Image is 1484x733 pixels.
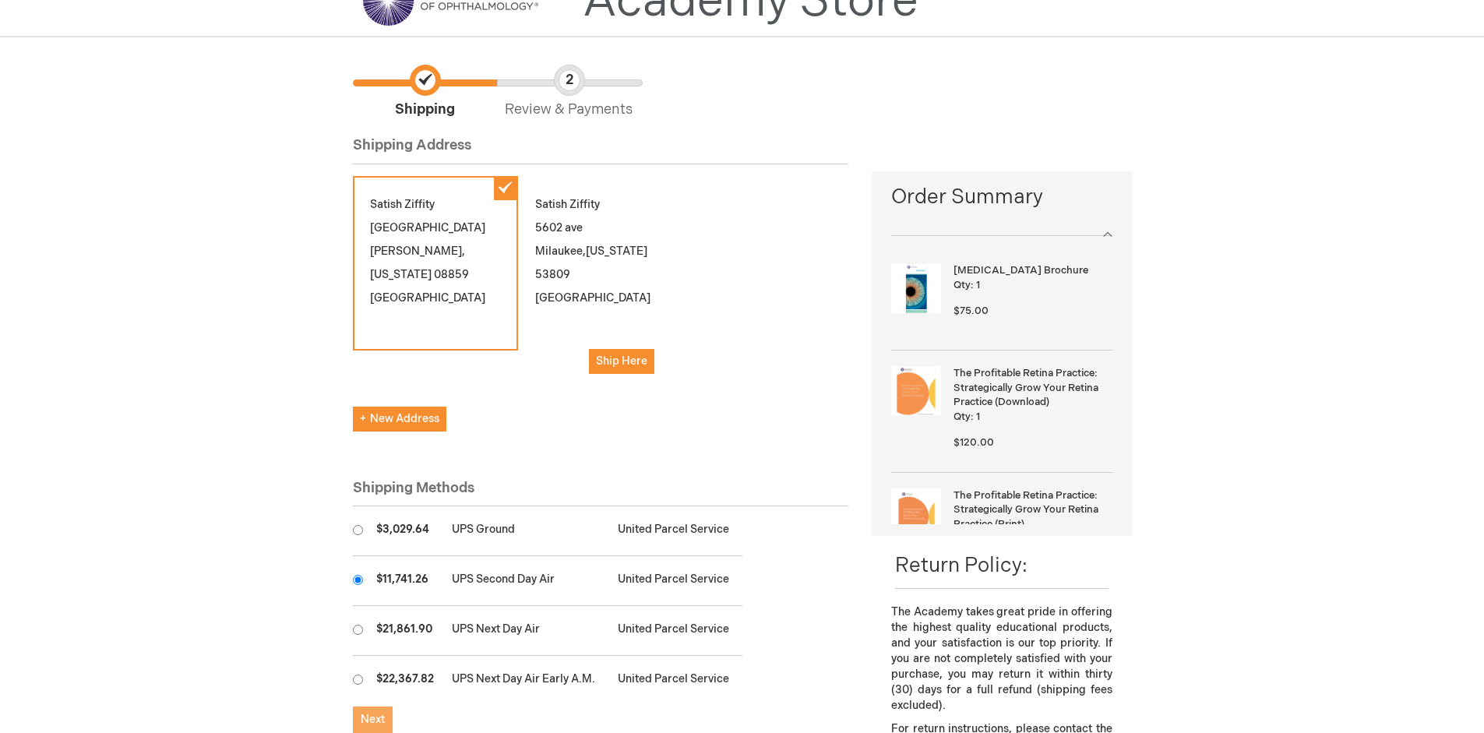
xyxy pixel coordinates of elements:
[976,411,980,423] span: 1
[444,606,609,656] td: UPS Next Day Air
[610,656,742,706] td: United Parcel Service
[444,506,609,556] td: UPS Ground
[586,245,647,258] span: [US_STATE]
[891,263,941,313] img: Amblyopia Brochure
[353,707,393,733] button: Next
[376,622,432,636] span: $21,861.90
[353,176,518,351] div: Satish Ziffity [GEOGRAPHIC_DATA] [PERSON_NAME] 08859 [GEOGRAPHIC_DATA]
[953,411,971,423] span: Qty
[376,672,434,685] span: $22,367.82
[596,354,647,368] span: Ship Here
[953,488,1108,532] strong: The Profitable Retina Practice: Strategically Grow Your Retina Practice (Print)
[610,506,742,556] td: United Parcel Service
[953,279,971,291] span: Qty
[891,488,941,538] img: The Profitable Retina Practice: Strategically Grow Your Retina Practice (Print)
[360,412,439,425] span: New Address
[953,263,1108,278] strong: [MEDICAL_DATA] Brochure
[462,245,465,258] span: ,
[376,523,429,536] span: $3,029.64
[976,279,980,291] span: 1
[353,65,497,120] span: Shipping
[361,713,385,726] span: Next
[444,556,609,606] td: UPS Second Day Air
[891,183,1112,220] span: Order Summary
[589,349,654,374] button: Ship Here
[518,176,683,391] div: Satish Ziffity 5602 ave Milaukee 53809 [GEOGRAPHIC_DATA]
[953,305,989,317] span: $75.00
[610,556,742,606] td: United Parcel Service
[370,268,432,281] span: [US_STATE]
[444,656,609,706] td: UPS Next Day Air Early A.M.
[895,554,1028,578] span: Return Policy:
[497,65,641,120] span: Review & Payments
[891,366,941,416] img: The Profitable Retina Practice: Strategically Grow Your Retina Practice (Download)
[953,436,994,449] span: $120.00
[583,245,586,258] span: ,
[353,478,849,507] div: Shipping Methods
[353,407,446,432] button: New Address
[353,136,849,164] div: Shipping Address
[610,606,742,656] td: United Parcel Service
[376,573,428,586] span: $11,741.26
[891,604,1112,714] p: The Academy takes great pride in offering the highest quality educational products, and your sati...
[953,366,1108,410] strong: The Profitable Retina Practice: Strategically Grow Your Retina Practice (Download)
